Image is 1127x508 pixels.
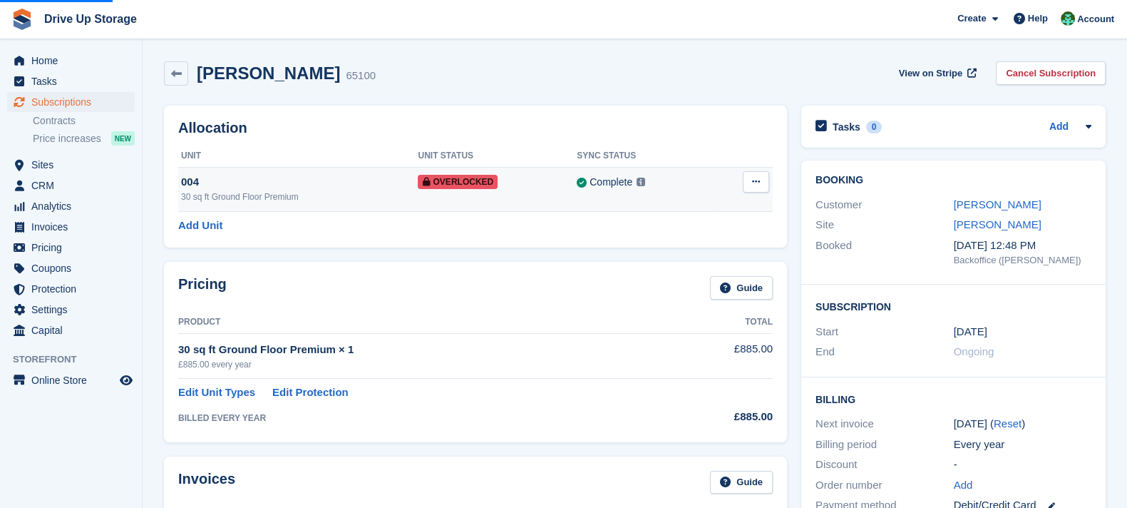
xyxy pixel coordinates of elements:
[7,217,135,237] a: menu
[33,131,135,146] a: Price increases NEW
[954,238,1092,254] div: [DATE] 12:48 PM
[833,121,860,133] h2: Tasks
[7,71,135,91] a: menu
[665,409,773,425] div: £885.00
[31,51,117,71] span: Home
[31,217,117,237] span: Invoices
[815,299,1091,313] h2: Subscription
[815,457,954,473] div: Discount
[815,392,1091,406] h2: Billing
[893,61,979,85] a: View on Stripe
[7,238,135,258] a: menu
[7,258,135,278] a: menu
[181,190,418,203] div: 30 sq ft Ground Floor Premium
[815,324,954,340] div: Start
[815,416,954,432] div: Next invoice
[1049,119,1069,136] a: Add
[31,196,117,216] span: Analytics
[13,352,142,367] span: Storefront
[7,51,135,71] a: menu
[178,342,665,358] div: 30 sq ft Ground Floor Premium × 1
[7,279,135,299] a: menu
[178,145,418,168] th: Unit
[954,416,1092,432] div: [DATE] ( )
[815,344,954,360] div: End
[118,372,135,389] a: Preview store
[272,385,349,401] a: Edit Protection
[178,471,235,494] h2: Invoices
[1077,12,1114,26] span: Account
[178,218,222,234] a: Add Unit
[866,121,882,133] div: 0
[954,457,1092,473] div: -
[1028,11,1048,26] span: Help
[954,253,1092,268] div: Backoffice ([PERSON_NAME])
[7,196,135,216] a: menu
[31,176,117,195] span: CRM
[31,258,117,278] span: Coupons
[31,279,117,299] span: Protection
[7,320,135,340] a: menu
[178,358,665,371] div: £885.00 every year
[954,218,1041,230] a: [PERSON_NAME]
[710,471,773,494] a: Guide
[31,320,117,340] span: Capital
[899,66,962,81] span: View on Stripe
[31,92,117,112] span: Subscriptions
[954,477,973,494] a: Add
[178,120,773,136] h2: Allocation
[31,238,117,258] span: Pricing
[7,370,135,390] a: menu
[954,198,1041,210] a: [PERSON_NAME]
[418,175,498,189] span: Overlocked
[665,333,773,378] td: £885.00
[31,71,117,91] span: Tasks
[7,300,135,320] a: menu
[197,63,340,83] h2: [PERSON_NAME]
[178,385,255,401] a: Edit Unit Types
[994,417,1021,430] a: Reset
[31,370,117,390] span: Online Store
[954,345,994,357] span: Ongoing
[815,437,954,453] div: Billing period
[31,155,117,175] span: Sites
[815,197,954,213] div: Customer
[954,437,1092,453] div: Every year
[178,311,665,334] th: Product
[590,175,632,190] div: Complete
[418,145,577,168] th: Unit Status
[1061,11,1075,26] img: Camille
[7,176,135,195] a: menu
[38,7,143,31] a: Drive Up Storage
[31,300,117,320] span: Settings
[996,61,1106,85] a: Cancel Subscription
[33,132,101,146] span: Price increases
[346,68,376,84] div: 65100
[33,114,135,128] a: Contracts
[7,155,135,175] a: menu
[637,178,645,186] img: icon-info-grey-7440780725fd019a000dd9b08b2336e03edf1995a4989e88bcd33f0948082b44.svg
[111,131,135,146] div: NEW
[181,174,418,190] div: 004
[815,175,1091,186] h2: Booking
[577,145,713,168] th: Sync Status
[815,217,954,233] div: Site
[957,11,986,26] span: Create
[11,9,33,30] img: stora-icon-8386f47178a22dfd0bd8f6a31ec36ba5ce8667c1dd55bd0f319d3a0aa187defe.svg
[178,412,665,425] div: BILLED EVERY YEAR
[815,477,954,494] div: Order number
[954,324,987,340] time: 2025-04-03 23:00:00 UTC
[815,238,954,268] div: Booked
[710,276,773,300] a: Guide
[178,276,227,300] h2: Pricing
[7,92,135,112] a: menu
[665,311,773,334] th: Total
